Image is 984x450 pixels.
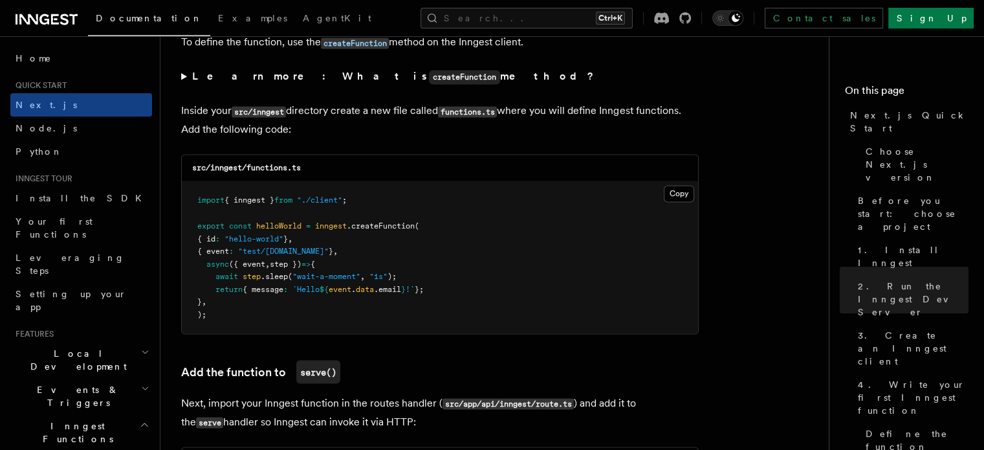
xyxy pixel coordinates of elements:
[232,106,286,117] code: src/inngest
[311,259,315,268] span: {
[16,193,149,203] span: Install the SDK
[10,210,152,246] a: Your first Functions
[315,221,347,230] span: inngest
[845,104,968,140] a: Next.js Quick Start
[202,297,206,306] span: ,
[10,383,141,409] span: Events & Triggers
[858,243,968,269] span: 1. Install Inngest
[229,259,265,268] span: ({ event
[664,185,694,202] button: Copy
[181,394,699,431] p: Next, import your Inngest function in the routes handler ( ) and add it to the handler so Inngest...
[256,221,301,230] span: helloWorld
[181,67,699,86] summary: Learn more: What iscreateFunctionmethod?
[16,146,63,157] span: Python
[292,271,360,280] span: "wait-a-moment"
[388,271,397,280] span: );
[333,246,338,255] span: ,
[596,12,625,25] kbd: Ctrl+K
[197,196,224,205] span: import
[10,282,152,319] a: Setting up your app
[16,52,52,65] span: Home
[858,280,968,319] span: 2. Run the Inngest Dev Server
[229,246,234,255] span: :
[261,271,288,280] span: .sleep
[360,271,365,280] span: ,
[306,221,311,230] span: =
[10,347,141,373] span: Local Development
[853,275,968,324] a: 2. Run the Inngest Dev Server
[181,33,699,52] p: To define the function, use the method on the Inngest client.
[853,189,968,238] a: Before you start: choose a project
[206,259,229,268] span: async
[443,398,574,409] code: src/app/api/inngest/route.ts
[853,373,968,422] a: 4. Write your first Inngest function
[288,234,292,243] span: ,
[438,106,497,117] code: functions.ts
[10,420,140,445] span: Inngest Functions
[356,284,374,293] span: data
[16,123,77,133] span: Node.js
[210,4,295,35] a: Examples
[197,221,224,230] span: export
[415,284,424,293] span: };
[374,284,401,293] span: .email
[866,145,968,184] span: Choose Next.js version
[421,8,633,28] button: Search...Ctrl+K
[329,284,351,293] span: event
[88,4,210,36] a: Documentation
[197,297,202,306] span: }
[274,196,292,205] span: from
[10,140,152,163] a: Python
[297,196,342,205] span: "./client"
[858,378,968,417] span: 4. Write your first Inngest function
[853,324,968,373] a: 3. Create an Inngest client
[10,93,152,117] a: Next.js
[215,234,220,243] span: :
[16,216,93,240] span: Your first Functions
[197,234,215,243] span: { id
[10,329,54,339] span: Features
[10,47,152,70] a: Home
[10,378,152,414] button: Events & Triggers
[197,246,229,255] span: { event
[303,13,371,23] span: AgentKit
[288,271,292,280] span: (
[888,8,974,28] a: Sign Up
[858,194,968,233] span: Before you start: choose a project
[321,38,389,49] code: createFunction
[858,329,968,368] span: 3. Create an Inngest client
[860,140,968,189] a: Choose Next.js version
[429,70,500,84] code: createFunction
[369,271,388,280] span: "1s"
[10,117,152,140] a: Node.js
[238,246,329,255] span: "test/[DOMAIN_NAME]"
[10,342,152,378] button: Local Development
[292,284,320,293] span: `Hello
[406,284,415,293] span: !`
[10,246,152,282] a: Leveraging Steps
[224,196,274,205] span: { inngest }
[321,36,389,48] a: createFunction
[215,284,243,293] span: return
[283,284,288,293] span: :
[351,284,356,293] span: .
[296,360,340,383] code: serve()
[16,100,77,110] span: Next.js
[10,174,72,184] span: Inngest tour
[192,163,301,172] code: src/inngest/functions.ts
[853,238,968,275] a: 1. Install Inngest
[765,8,883,28] a: Contact sales
[295,4,379,35] a: AgentKit
[229,221,252,230] span: const
[218,13,287,23] span: Examples
[301,259,311,268] span: =>
[10,186,152,210] a: Install the SDK
[243,271,261,280] span: step
[347,221,415,230] span: .createFunction
[181,360,340,383] a: Add the function toserve()
[283,234,288,243] span: }
[96,13,202,23] span: Documentation
[181,102,699,139] p: Inside your directory create a new file called where you will define Inngest functions. Add the f...
[342,196,347,205] span: ;
[197,309,206,319] span: );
